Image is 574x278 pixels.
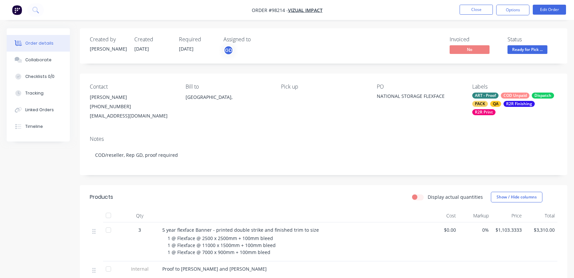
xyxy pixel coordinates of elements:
[507,36,557,43] div: Status
[426,209,459,222] div: Cost
[25,124,43,130] div: Timeline
[472,109,496,115] div: R2R Print
[459,209,492,222] div: Markup
[472,93,499,99] div: ART - Proof
[450,45,490,54] span: No
[90,93,175,102] div: [PERSON_NAME]
[7,85,70,102] button: Tracking
[472,84,557,90] div: Labels
[134,46,149,52] span: [DATE]
[527,226,555,233] span: $3,310.00
[7,118,70,135] button: Timeline
[532,93,554,99] div: Dispatch
[461,226,489,233] span: 0%
[25,57,52,63] div: Collaborate
[490,101,501,107] div: QA
[223,36,290,43] div: Assigned to
[494,226,522,233] span: $1,103.3333
[492,209,524,222] div: Price
[7,35,70,52] button: Order details
[25,107,54,113] div: Linked Orders
[472,101,488,107] div: PACK
[25,40,54,46] div: Order details
[186,93,271,114] div: [GEOGRAPHIC_DATA],
[120,209,160,222] div: Qty
[507,45,547,54] span: Ready for Pick ...
[25,90,44,96] div: Tracking
[90,84,175,90] div: Contact
[179,36,215,43] div: Required
[223,45,233,55] button: GD
[122,265,157,272] span: Internal
[186,84,271,90] div: Bill to
[501,93,529,99] div: COD Unpaid
[460,5,493,15] button: Close
[252,7,288,13] span: Order #98214 -
[25,74,55,80] div: Checklists 0/0
[428,193,483,200] label: Display actual quantities
[496,5,529,15] button: Options
[450,36,500,43] div: Invoiced
[377,93,460,102] div: NATIONAL STORAGE FLEXFACE
[281,84,366,90] div: Pick up
[186,93,271,102] div: [GEOGRAPHIC_DATA],
[90,93,175,121] div: [PERSON_NAME][PHONE_NUMBER][EMAIL_ADDRESS][DOMAIN_NAME]
[503,101,535,107] div: R2R Finishing
[90,102,175,111] div: [PHONE_NUMBER]
[428,226,456,233] span: $0.00
[377,84,462,90] div: PO
[168,235,276,255] span: 1 @ Flexface @ 2500 x 2500mm + 100mm bleed 1 @ Flexface @ 11000 x 1500mm + 100mm bleed 1 @ Flexfa...
[90,36,126,43] div: Created by
[288,7,323,13] a: Vizual Impact
[179,46,194,52] span: [DATE]
[90,111,175,121] div: [EMAIL_ADDRESS][DOMAIN_NAME]
[90,193,113,201] div: Products
[524,209,557,222] div: Total
[533,5,566,15] button: Edit Order
[134,36,171,43] div: Created
[138,226,141,233] span: 3
[90,145,557,165] div: COD/reseller, Rep GD, proof required
[491,192,542,202] button: Show / Hide columns
[507,45,547,55] button: Ready for Pick ...
[7,52,70,68] button: Collaborate
[7,102,70,118] button: Linked Orders
[90,136,557,142] div: Notes
[90,45,126,52] div: [PERSON_NAME]
[7,68,70,85] button: Checklists 0/0
[12,5,22,15] img: Factory
[162,227,319,233] span: 5 year flexface Banner - printed double strike and finished trim to size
